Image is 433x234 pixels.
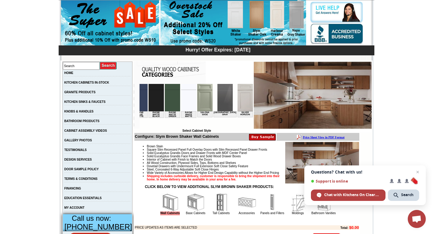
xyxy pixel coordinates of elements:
[100,62,117,70] input: Submit
[388,189,419,201] div: Search
[289,193,307,211] img: Moldings
[147,171,279,174] span: Wide Variety of Accessories Allows for Higher End Design Capability without the Higher End Pricing
[41,27,57,34] td: Rayne White Matte
[7,2,49,6] b: Price Sheet View in PDF Format
[311,170,419,174] span: Questions? Chat with us!
[311,179,385,183] span: Support is online
[161,193,179,211] img: Wall Cabinets
[213,211,230,215] a: Tall Cabinets
[64,177,98,180] a: TERMS & CONDITIONS
[64,110,94,113] a: KNOBS & HANDLES
[238,193,256,211] img: Accessories
[25,27,41,34] td: Rayne Matte Green
[64,148,87,152] a: TESTIMONIALS
[64,81,109,84] a: KITCHEN CABINETS IN-STOCK
[62,46,374,53] div: Hurry! Offer Expires: [DATE]
[414,168,421,176] span: Close chat
[64,206,84,209] a: MY ACCOUNT
[263,193,281,211] img: Panels and Fillers
[340,226,348,229] b: Total:
[312,211,336,215] a: Bathroom Vanities
[72,214,111,222] span: Call us now:
[64,119,100,123] a: BATHROOM PRODUCTS
[160,211,180,215] a: Wall Cabinets
[140,84,254,129] iframe: Browser incompatible
[147,145,163,148] span: Brown Stain
[74,27,97,33] td: [GEOGRAPHIC_DATA] Gray
[1,2,6,6] img: pdf.png
[9,27,24,34] td: Rayne Matte Black
[147,155,241,158] span: Solid Eucalyptus Grandis Face Frames and Solid Wood Drawer Boxes
[147,151,247,155] span: Solid Eucalyptus Grandis Doors and Drawer Fronts with MDF Center Panel
[311,189,385,201] div: Chat with Kitchens On Clearance
[239,211,255,215] a: Accessories
[64,158,92,161] a: DESIGN SERVICES
[147,168,219,171] span: Steel, Concealed 6-Way Adjustable Soft Close Hinges
[182,129,211,132] b: Select Cabinet Style
[147,158,212,161] span: Interior of Cabinet with Finish to Match the Doors
[408,210,426,228] div: Open chat
[260,211,284,215] a: Panels and Fillers
[58,27,73,33] td: Salona Sage
[64,187,81,190] a: FINANCING
[401,192,413,198] span: Search
[135,134,219,139] b: Configure: Slym Brown Shaker Wall Cabinets
[147,165,248,168] span: Dovetail Drawers with Undermount Full Extension Soft Close Safety Feature
[64,223,132,231] span: [PHONE_NUMBER]
[135,225,307,230] td: PRICE UPDATES AS ITEMS ARE SELECTED
[64,71,73,75] a: HOME
[349,225,359,230] b: $0.00
[64,196,102,200] a: EDUCATION ESSENTIALS
[98,27,113,33] td: Silver Horizon
[147,174,280,181] strong: Shipping includes curbside delivery, customer is responsible to bring the shipment into their hom...
[187,193,205,211] img: Base Cabinets
[64,168,99,171] a: DOOR SAMPLE POLICY
[324,192,380,198] span: Chat with Kitchens On Clearance
[147,148,267,151] span: Square Slim Recessed Panel Full Overlay Doors with Slim Recessed Panel Drawer Fronts
[292,211,304,215] a: Moldings
[147,161,236,165] span: All Wood Construction, Plywood Sides, Tops, Bottoms and Shelves
[64,91,96,94] a: GRANITE PRODUCTS
[64,129,107,132] a: CABINET ASSEMBLY VIDEOS
[145,185,274,189] strong: CLICK BELOW TO VIEW ADDITIONAL SLYM BROWN SHAKER PRODUCTS:
[64,139,92,142] a: GALLERY PHOTOS
[285,142,359,183] img: Product Image
[64,100,106,103] a: KITCHEN SINKS & FAUCETS
[254,61,372,129] img: Slym Brown Shaker
[7,1,49,6] a: Price Sheet View in PDF Format
[212,193,230,211] img: Tall Cabinets
[186,211,205,215] a: Base Cabinets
